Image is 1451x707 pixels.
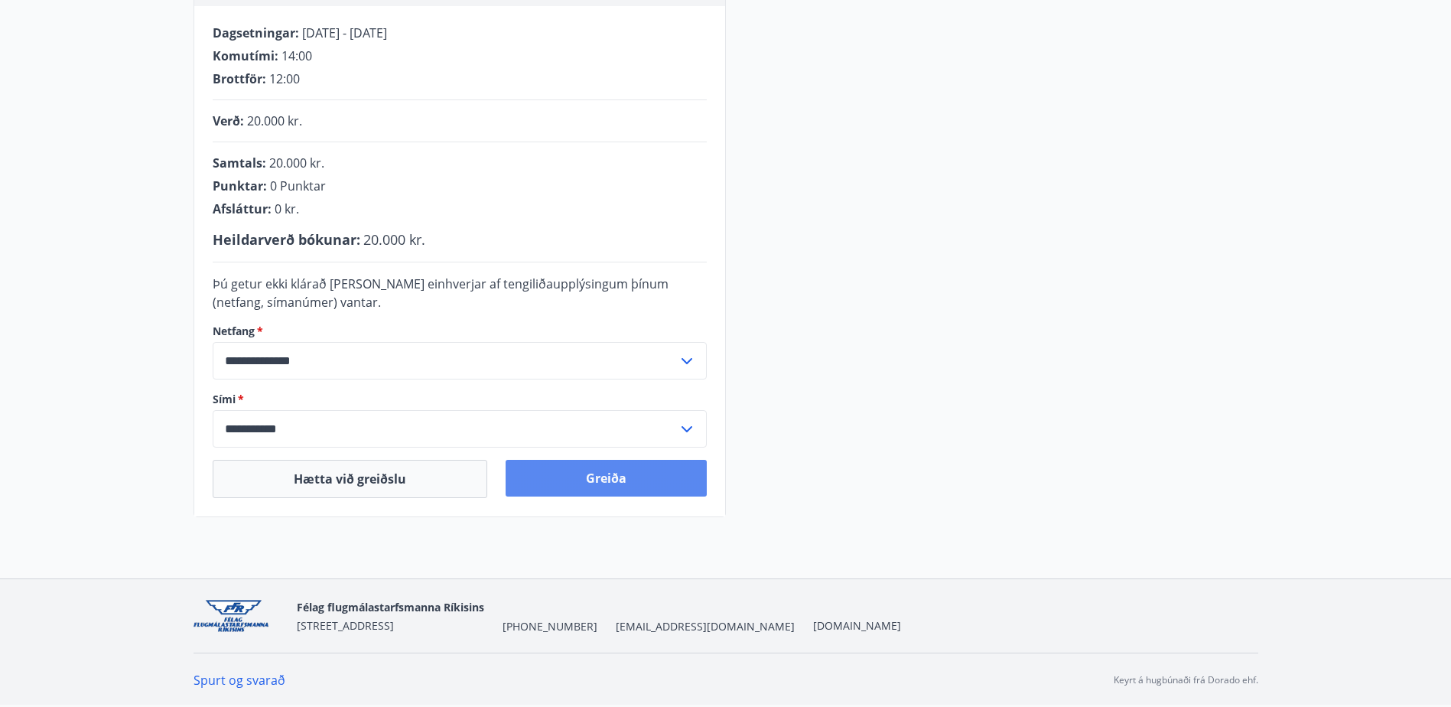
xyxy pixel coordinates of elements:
[213,24,299,41] span: Dagsetningar :
[270,178,326,194] span: 0 Punktar
[302,24,387,41] span: [DATE] - [DATE]
[213,392,707,407] label: Sími
[213,47,278,64] span: Komutími :
[363,230,425,249] span: 20.000 kr.
[506,460,707,497] button: Greiða
[269,70,300,87] span: 12:00
[213,200,272,217] span: Afsláttur :
[503,619,597,634] span: [PHONE_NUMBER]
[194,672,285,689] a: Spurt og svarað
[194,600,285,633] img: jpzx4QWYf4KKDRVudBx9Jb6iv5jAOT7IkiGygIXa.png
[213,70,266,87] span: Brottför :
[1114,673,1258,687] p: Keyrt á hugbúnaði frá Dorado ehf.
[813,618,901,633] a: [DOMAIN_NAME]
[269,155,324,171] span: 20.000 kr.
[275,200,299,217] span: 0 kr.
[616,619,795,634] span: [EMAIL_ADDRESS][DOMAIN_NAME]
[213,155,266,171] span: Samtals :
[213,324,707,339] label: Netfang
[213,230,360,249] span: Heildarverð bókunar :
[247,112,302,129] span: 20.000 kr.
[213,275,669,311] span: Þú getur ekki klárað [PERSON_NAME] einhverjar af tengiliðaupplýsingum þínum (netfang, símanúmer) ...
[297,600,484,614] span: Félag flugmálastarfsmanna Ríkisins
[281,47,312,64] span: 14:00
[213,112,244,129] span: Verð :
[213,460,487,498] button: Hætta við greiðslu
[213,178,267,194] span: Punktar :
[297,618,394,633] span: [STREET_ADDRESS]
